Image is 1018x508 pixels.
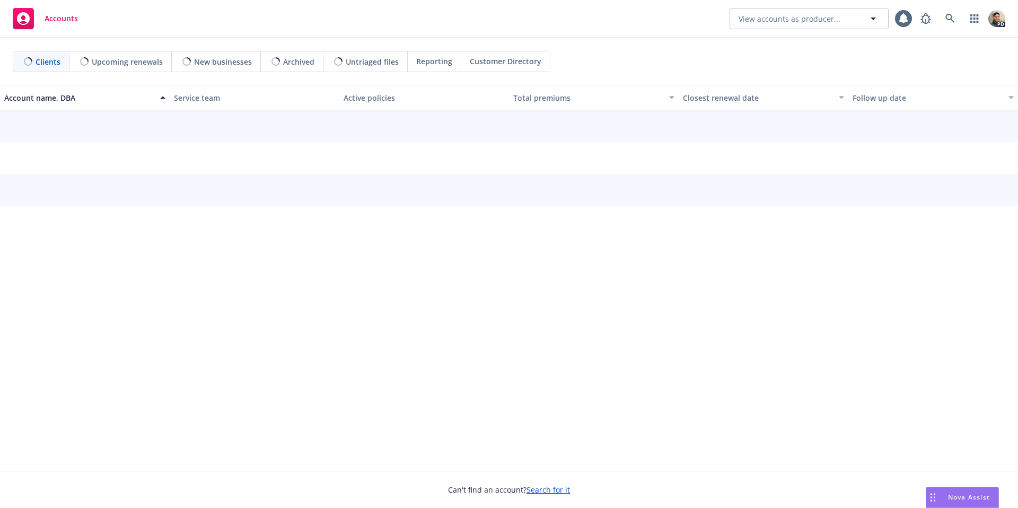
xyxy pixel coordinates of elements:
div: Drag to move [926,487,940,507]
span: Can't find an account? [448,484,570,495]
div: Account name, DBA [4,92,154,103]
div: Follow up date [853,92,1002,103]
span: Upcoming renewals [92,56,163,67]
span: Customer Directory [470,56,541,67]
div: Service team [174,92,335,103]
a: Search [940,8,961,29]
a: Search for it [526,485,570,495]
button: Follow up date [848,85,1018,110]
button: Active policies [339,85,509,110]
button: Nova Assist [926,487,999,508]
a: Accounts [8,4,82,33]
span: View accounts as producer... [739,13,840,24]
span: Nova Assist [948,493,990,502]
a: Switch app [964,8,985,29]
span: Archived [283,56,314,67]
div: Active policies [344,92,505,103]
div: Total premiums [513,92,663,103]
span: Untriaged files [346,56,399,67]
button: Total premiums [509,85,679,110]
span: Clients [36,56,60,67]
span: Reporting [416,56,452,67]
button: View accounts as producer... [730,8,889,29]
span: Accounts [45,14,78,23]
a: Report a Bug [915,8,936,29]
div: Closest renewal date [683,92,832,103]
button: Closest renewal date [679,85,848,110]
button: Service team [170,85,339,110]
img: photo [988,10,1005,27]
span: New businesses [194,56,252,67]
